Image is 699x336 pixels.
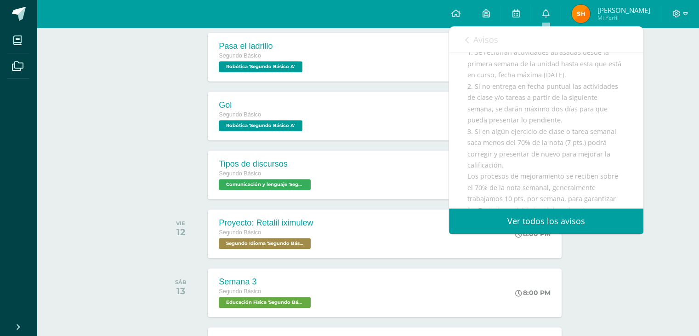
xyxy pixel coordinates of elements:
[219,170,261,177] span: Segundo Básico
[515,289,551,297] div: 8:00 PM
[219,229,261,236] span: Segundo Básico
[219,179,311,190] span: Comunicación y lenguaje 'Segundo Básico A'
[219,218,313,228] div: Proyecto: Retalil iximulew
[219,120,302,131] span: Robótica 'Segundo Básico A'
[175,279,187,285] div: SÁB
[219,238,311,249] span: Segundo Idioma 'Segundo Básico A'
[597,6,650,15] span: [PERSON_NAME]
[219,41,305,51] div: Pasa el ladrillo
[572,5,590,23] img: 869aa223b515ac158a5cbb52e2c181c2.png
[219,52,261,59] span: Segundo Básico
[176,220,185,226] div: VIE
[176,226,185,238] div: 12
[219,61,302,72] span: Robótica 'Segundo Básico A'
[219,111,261,118] span: Segundo Básico
[219,277,313,287] div: Semana 3
[219,288,261,295] span: Segundo Básico
[473,34,498,45] span: Avisos
[175,285,187,296] div: 13
[219,297,311,308] span: Educación Física 'Segundo Básico A'
[219,100,305,110] div: Gol
[449,209,643,234] a: Ver todos los avisos
[219,159,313,169] div: Tipos de discursos
[597,14,650,22] span: Mi Perfil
